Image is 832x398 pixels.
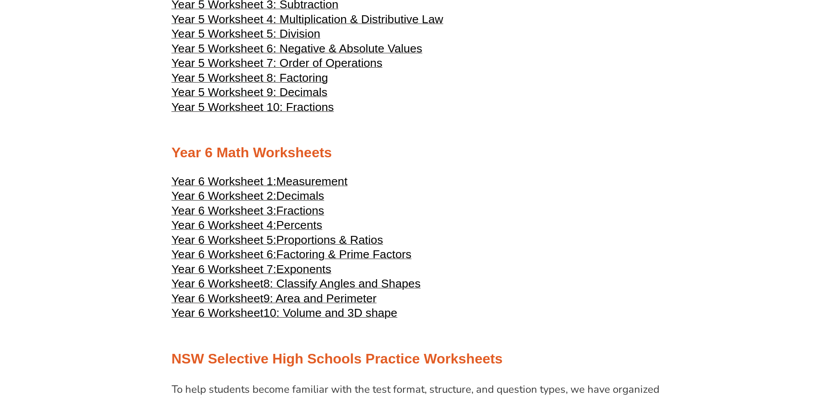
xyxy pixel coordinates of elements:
span: Year 6 Worksheet 1: [172,175,276,188]
span: Factoring & Prime Factors [276,248,412,261]
span: Year 6 Worksheet 6: [172,248,276,261]
span: Decimals [276,189,325,202]
span: Year 5 Worksheet 8: Factoring [172,71,328,84]
a: Year 6 Worksheet 6:Factoring & Prime Factors [172,252,412,260]
span: Exponents [276,263,331,276]
span: 9: Area and Perimeter [263,292,376,305]
span: Year 6 Worksheet 3: [172,204,276,217]
span: Percents [276,218,322,232]
span: Fractions [276,204,325,217]
span: Year 5 Worksheet 7: Order of Operations [172,56,383,69]
span: Year 6 Worksheet [172,292,263,305]
a: Year 6 Worksheet 2:Decimals [172,193,325,202]
span: Proportions & Ratios [276,233,383,246]
span: Year 6 Worksheet 7: [172,263,276,276]
span: Year 5 Worksheet 10: Fractions [172,100,334,114]
a: Year 5 Worksheet 4: Multiplication & Distributive Law [172,17,443,25]
a: Year 6 Worksheet8: Classify Angles and Shapes [172,281,421,290]
h2: Year 6 Math Worksheets [172,144,661,162]
span: Year 6 Worksheet 4: [172,218,276,232]
span: 8: Classify Angles and Shapes [263,277,421,290]
a: Year 5 Worksheet 5: Division [172,31,321,40]
a: Year 6 Worksheet 3:Fractions [172,208,325,217]
iframe: Chat Widget [687,299,832,398]
span: Year 5 Worksheet 6: Negative & Absolute Values [172,42,422,55]
a: Year 5 Worksheet 8: Factoring [172,75,328,84]
span: Year 6 Worksheet [172,277,263,290]
span: Year 6 Worksheet 5: [172,233,276,246]
a: Year 5 Worksheet 6: Negative & Absolute Values [172,46,422,55]
span: Year 5 Worksheet 5: Division [172,27,321,40]
a: Year 6 Worksheet 7:Exponents [172,266,331,275]
a: Year 5 Worksheet 7: Order of Operations [172,60,383,69]
span: Year 6 Worksheet 2: [172,189,276,202]
a: Year 6 Worksheet10: Volume and 3D shape [172,310,397,319]
a: Year 6 Worksheet9: Area and Perimeter [172,296,377,305]
span: Year 6 Worksheet [172,306,263,319]
span: Measurement [276,175,348,188]
a: Year 5 Worksheet 10: Fractions [172,104,334,113]
a: Year 5 Worksheet 9: Decimals [172,90,328,98]
span: 10: Volume and 3D shape [263,306,397,319]
a: Year 6 Worksheet 5:Proportions & Ratios [172,237,383,246]
span: Year 5 Worksheet 4: Multiplication & Distributive Law [172,13,443,26]
span: Year 5 Worksheet 9: Decimals [172,86,328,99]
h2: NSW Selective High Schools Practice Worksheets [172,350,661,368]
a: Year 6 Worksheet 1:Measurement [172,179,348,187]
a: Year 5 Worksheet 3: Subtraction [172,2,338,10]
a: Year 6 Worksheet 4:Percents [172,222,322,231]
